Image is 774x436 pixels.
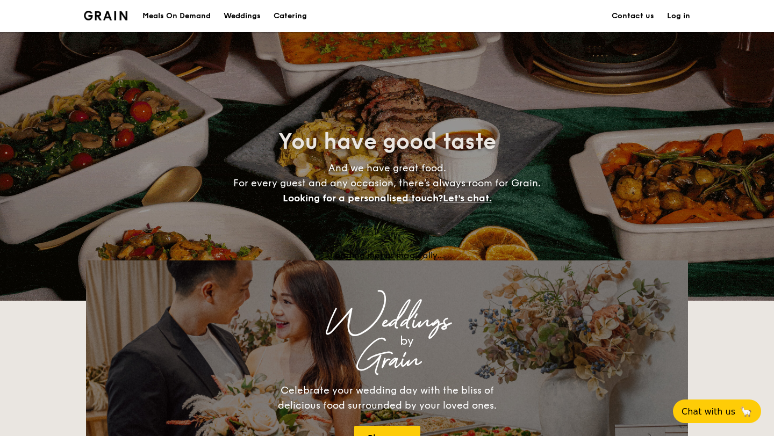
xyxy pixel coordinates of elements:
[740,405,752,418] span: 🦙
[220,331,593,351] div: by
[84,11,127,20] a: Logotype
[181,351,593,370] div: Grain
[443,192,492,204] span: Let's chat.
[673,399,761,423] button: Chat with us🦙
[181,312,593,331] div: Weddings
[266,383,508,413] div: Celebrate your wedding day with the bliss of delicious food surrounded by your loved ones.
[86,250,688,260] div: Loading menus magically...
[682,406,735,417] span: Chat with us
[84,11,127,20] img: Grain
